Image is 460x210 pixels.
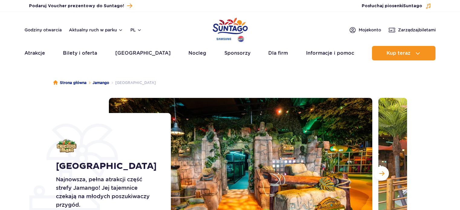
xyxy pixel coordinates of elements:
button: Posłuchaj piosenkiSuntago [362,3,431,9]
a: Godziny otwarcia [24,27,62,33]
button: Następny slajd [374,166,389,181]
a: Strona główna [53,80,86,86]
span: Podaruj Voucher prezentowy do Suntago! [29,3,124,9]
span: Moje konto [359,27,381,33]
a: Sponsorzy [224,46,250,60]
button: pl [130,27,142,33]
a: Mojekonto [349,26,381,34]
a: Informacje i pomoc [306,46,354,60]
a: Dla firm [268,46,288,60]
a: Podaruj Voucher prezentowy do Suntago! [29,2,132,10]
span: Zarządzaj biletami [398,27,436,33]
li: [GEOGRAPHIC_DATA] [109,80,156,86]
a: Jamango [93,80,109,86]
button: Kup teraz [372,46,436,60]
a: Atrakcje [24,46,45,60]
a: Nocleg [188,46,206,60]
a: Park of Poland [213,15,248,43]
span: Kup teraz [387,50,410,56]
h1: [GEOGRAPHIC_DATA] [56,161,157,172]
span: Posłuchaj piosenki [362,3,422,9]
a: [GEOGRAPHIC_DATA] [115,46,171,60]
a: Zarządzajbiletami [388,26,436,34]
button: Aktualny ruch w parku [69,27,123,32]
a: Bilety i oferta [63,46,97,60]
p: Najnowsza, pełna atrakcji część strefy Jamango! Jej tajemnice czekają na młodych poszukiwaczy prz... [56,175,157,209]
span: Suntago [403,4,422,8]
